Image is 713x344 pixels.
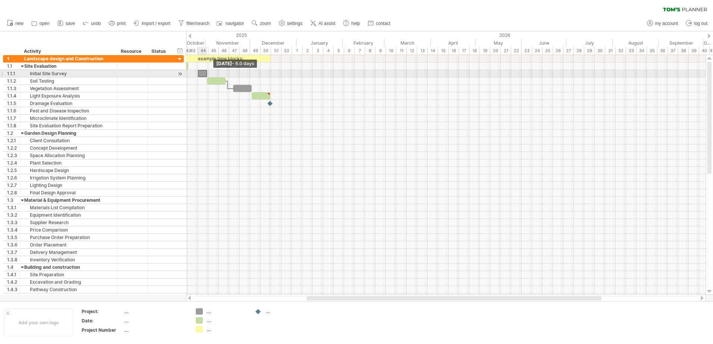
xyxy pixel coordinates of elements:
div: November 2025 [205,39,250,47]
div: 48 [240,47,250,55]
div: 2 [302,47,313,55]
div: 49 [250,47,261,55]
div: Materials List Compilation [24,204,113,211]
div: Material & Equipment Procurement [24,197,113,204]
div: 1 [7,55,20,62]
a: undo [81,19,103,28]
div: December 2025 [250,39,296,47]
div: 28 [574,47,584,55]
div: 21 [501,47,511,55]
div: Price Comparison [24,226,113,233]
span: open [40,21,50,26]
div: 3 [313,47,323,55]
div: Landscape design and Construction [24,55,113,62]
div: 31 [605,47,616,55]
div: Site Evaluation [24,63,113,70]
span: settings [287,21,302,26]
div: Project: [82,308,123,315]
div: 1.3.3 [7,219,20,226]
div: 1.1.5 [7,100,20,107]
div: June 2026 [522,39,566,47]
a: print [107,19,128,28]
span: zoom [260,21,271,26]
div: 36 [657,47,668,55]
div: 13 [417,47,428,55]
a: help [341,19,362,28]
div: 20 [490,47,501,55]
div: August 2026 [613,39,659,47]
div: .... [124,308,187,315]
div: Purchase Order Preparation [24,234,113,241]
div: scroll to activity [176,70,183,78]
a: my account [645,19,680,28]
div: example time blocks: [170,55,270,62]
div: Resource [121,48,144,55]
div: Final Design Approval [24,189,113,196]
div: 24 [532,47,543,55]
div: 38 [678,47,689,55]
div: Vegetation Assessment [24,85,113,92]
div: May 2026 [475,39,522,47]
div: 40 [699,47,710,55]
a: filter/search [176,19,212,28]
span: - 6.0 days [232,61,254,66]
div: July 2026 [566,39,613,47]
a: zoom [250,19,273,28]
div: 47 [229,47,240,55]
div: 18 [469,47,480,55]
span: help [351,21,360,26]
div: 1.2.8 [7,189,20,196]
div: 10 [386,47,396,55]
div: 1.2.6 [7,174,20,181]
div: Hardscape Design [24,167,113,174]
div: 44 [198,47,208,55]
div: Plant Selection [24,159,113,166]
span: import / export [142,21,170,26]
span: AI assist [318,21,335,26]
div: .... [207,326,247,332]
div: 1.2.2 [7,144,20,152]
div: 30 [595,47,605,55]
div: March 2026 [384,39,431,47]
div: .... [207,308,247,315]
div: Microclimate Identification [24,115,113,122]
div: 19 [480,47,490,55]
div: 1.1.4 [7,92,20,99]
div: Pest and Disease Inspection [24,107,113,114]
a: settings [277,19,305,28]
a: AI assist [308,19,337,28]
div: 26 [553,47,563,55]
span: my account [655,21,678,26]
div: Initial Site Survey [24,70,113,77]
div: 8 [365,47,376,55]
div: 1.3.1 [7,204,20,211]
span: log out [694,21,707,26]
a: navigator [216,19,246,28]
div: 39 [689,47,699,55]
div: Light Exposure Analysis [24,92,113,99]
div: 37 [668,47,678,55]
span: filter/search [186,21,210,26]
div: 1.4.4 [7,293,20,300]
div: 17 [459,47,469,55]
div: 1.4.2 [7,278,20,286]
div: 1.3.7 [7,249,20,256]
div: 1.1.1 [7,70,20,77]
div: 25 [543,47,553,55]
div: February 2026 [343,39,384,47]
div: 46 [219,47,229,55]
div: 1.3.8 [7,256,20,263]
div: 6 [344,47,355,55]
div: 1.3.2 [7,211,20,219]
div: 4 [323,47,334,55]
div: Supplier Research [24,219,113,226]
div: 7 [355,47,365,55]
div: Site Evaluation Report Preparation [24,122,113,129]
div: Drainage Evaluation [24,100,113,107]
div: April 2026 [431,39,475,47]
div: Activity [24,48,113,55]
div: 1.4.3 [7,286,20,293]
div: Status [151,48,168,55]
div: 1.3.6 [7,241,20,248]
div: 1.4 [7,264,20,271]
